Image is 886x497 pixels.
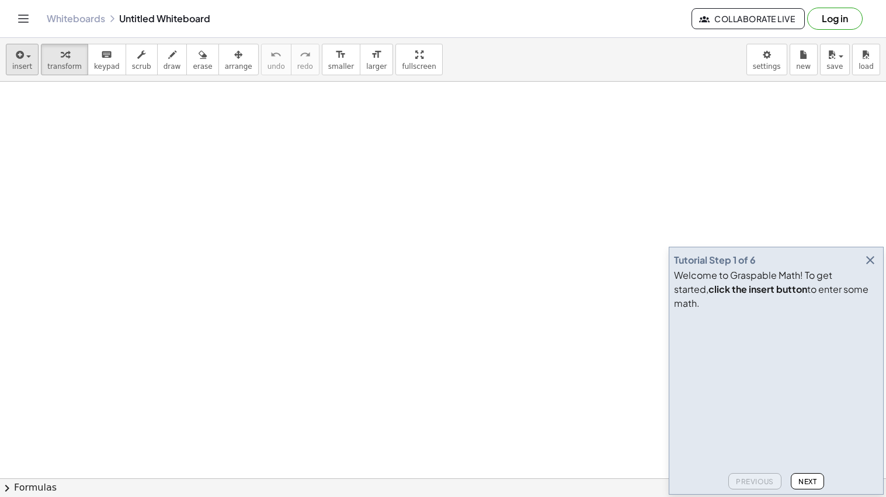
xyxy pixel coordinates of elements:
button: scrub [126,44,158,75]
button: erase [186,44,218,75]
span: keypad [94,62,120,71]
button: format_sizesmaller [322,44,360,75]
span: Collaborate Live [701,13,795,24]
button: redoredo [291,44,319,75]
button: insert [6,44,39,75]
button: load [852,44,880,75]
span: transform [47,62,82,71]
button: draw [157,44,187,75]
div: Tutorial Step 1 of 6 [674,253,756,267]
button: new [790,44,818,75]
button: undoundo [261,44,291,75]
span: erase [193,62,212,71]
button: transform [41,44,88,75]
b: click the insert button [708,283,807,295]
span: insert [12,62,32,71]
div: Welcome to Graspable Math! To get started, to enter some math. [674,268,878,310]
button: format_sizelarger [360,44,393,75]
span: new [796,62,811,71]
button: arrange [218,44,259,75]
span: draw [164,62,181,71]
i: format_size [335,48,346,62]
span: fullscreen [402,62,436,71]
span: save [826,62,843,71]
span: redo [297,62,313,71]
button: Collaborate Live [692,8,805,29]
button: fullscreen [395,44,442,75]
button: save [820,44,850,75]
button: Log in [807,8,863,30]
a: Whiteboards [47,13,105,24]
button: settings [746,44,787,75]
i: keyboard [101,48,112,62]
i: redo [300,48,311,62]
span: arrange [225,62,252,71]
span: scrub [132,62,151,71]
i: format_size [371,48,382,62]
i: undo [270,48,282,62]
span: larger [366,62,387,71]
button: Toggle navigation [14,9,33,28]
span: Next [798,477,816,486]
span: load [859,62,874,71]
span: settings [753,62,781,71]
span: undo [267,62,285,71]
button: Next [791,473,824,489]
button: keyboardkeypad [88,44,126,75]
span: smaller [328,62,354,71]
